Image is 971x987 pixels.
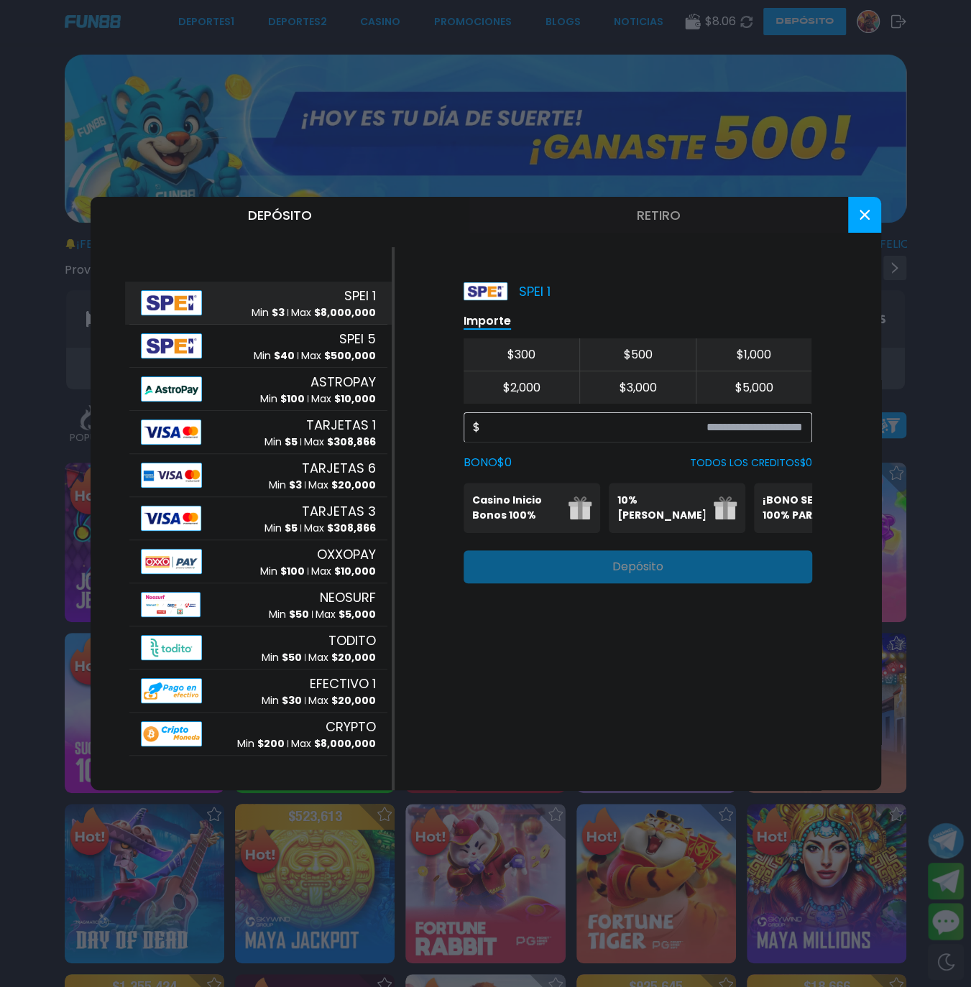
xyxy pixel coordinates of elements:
[262,693,302,708] p: Min
[473,419,480,436] span: $
[280,391,305,406] span: $ 100
[334,391,376,406] span: $ 10,000
[306,415,376,435] span: TARJETAS 1
[469,197,848,233] button: Retiro
[304,521,376,536] p: Max
[141,290,203,315] img: Alipay
[334,564,376,578] span: $ 10,000
[464,282,551,301] p: SPEI 1
[464,338,580,371] button: $300
[125,540,392,583] button: AlipayOXXOPAYMin $100Max $10,000
[302,501,376,521] span: TARJETAS 3
[316,607,376,622] p: Max
[317,545,376,564] span: OXXOPAY
[125,282,392,325] button: AlipaySPEI 1Min $3Max $8,000,000
[328,631,376,650] span: TODITO
[282,693,302,708] span: $ 30
[326,717,376,736] span: CRYPTO
[264,521,298,536] p: Min
[617,493,705,523] p: 10% [PERSON_NAME]
[141,549,203,574] img: Alipay
[260,564,305,579] p: Min
[141,635,203,660] img: Alipay
[291,736,376,751] p: Max
[141,592,201,617] img: Alipay
[125,626,392,669] button: AlipayTODITOMin $50Max $20,000
[125,454,392,497] button: AlipayTARJETAS 6Min $3Max $20,000
[308,650,376,665] p: Max
[308,693,376,708] p: Max
[125,325,392,368] button: AlipaySPEI 5Min $40Max $500,000
[125,368,392,411] button: AlipayASTROPAYMin $100Max $10,000
[310,372,376,391] span: ASTROPAY
[262,650,302,665] p: Min
[141,463,203,488] img: Alipay
[311,564,376,579] p: Max
[125,669,392,713] button: AlipayEFECTIVO 1Min $30Max $20,000
[252,305,285,320] p: Min
[331,650,376,664] span: $ 20,000
[254,348,295,363] p: Min
[280,564,305,578] span: $ 100
[579,338,696,371] button: $500
[237,736,285,751] p: Min
[320,588,376,607] span: NEOSURF
[301,348,376,363] p: Max
[125,411,392,454] button: AlipayTARJETAS 1Min $5Max $308,866
[289,607,309,621] span: $ 50
[141,678,203,703] img: Alipay
[464,282,507,300] img: Platform Logo
[609,483,745,533] button: 10% [PERSON_NAME]
[696,338,812,371] button: $1,000
[464,454,512,471] label: BONO $ 0
[125,497,392,540] button: AlipayTARJETAS 3Min $5Max $308,866
[260,391,305,407] p: Min
[272,305,285,320] span: $ 3
[331,693,376,708] span: $ 20,000
[141,420,201,445] img: Alipay
[464,483,600,533] button: Casino Inicio Bonos 100%
[291,305,376,320] p: Max
[264,435,298,450] p: Min
[327,521,376,535] span: $ 308,866
[327,435,376,449] span: $ 308,866
[269,478,302,493] p: Min
[269,607,309,622] p: Min
[310,674,376,693] span: EFECTIVO 1
[285,435,298,449] span: $ 5
[289,478,302,492] span: $ 3
[141,721,203,746] img: Alipay
[311,391,376,407] p: Max
[141,333,203,358] img: Alipay
[314,736,376,751] span: $ 8,000,000
[714,496,737,519] img: gift
[472,493,560,523] p: Casino Inicio Bonos 100%
[141,376,203,402] img: Alipay
[464,371,580,404] button: $2,000
[285,521,298,535] span: $ 5
[274,348,295,363] span: $ 40
[763,493,850,523] p: ¡BONO SEMANAL 100% PARA DEPORTES!
[304,435,376,450] p: Max
[308,478,376,493] p: Max
[464,550,812,583] button: Depósito
[125,583,392,626] button: AlipayNEOSURFMin $50Max $5,000
[569,496,592,519] img: gift
[324,348,376,363] span: $ 500,000
[141,506,201,531] img: Alipay
[339,607,376,621] span: $ 5,000
[302,458,376,478] span: TARJETAS 6
[257,736,285,751] span: $ 200
[464,313,511,330] p: Importe
[339,329,376,348] span: SPEI 5
[331,478,376,492] span: $ 20,000
[91,197,469,233] button: Depósito
[579,371,696,404] button: $3,000
[690,455,812,471] p: TODOS LOS CREDITOS $ 0
[344,286,376,305] span: SPEI 1
[282,650,302,664] span: $ 50
[754,483,891,533] button: ¡BONO SEMANAL 100% PARA DEPORTES!
[696,371,812,404] button: $5,000
[125,713,392,756] button: AlipayCRYPTOMin $200Max $8,000,000
[314,305,376,320] span: $ 8,000,000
